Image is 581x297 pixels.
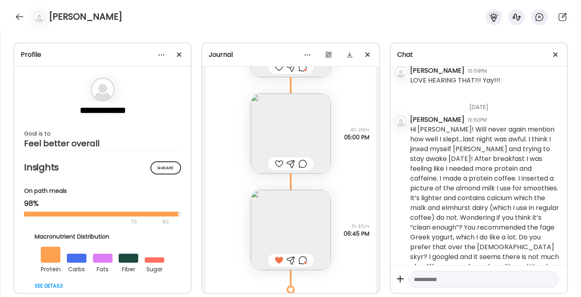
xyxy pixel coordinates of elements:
[33,11,45,22] img: bg-avatar-default.svg
[395,116,406,127] img: bg-avatar-default.svg
[145,263,164,274] div: sugar
[91,77,115,102] img: bg-avatar-default.svg
[251,190,331,270] img: images%2Fm9fiY3mRTbTkRelbGMp9pv7HbUn1%2Fnr19dgu2fKZr6luyuITb%2FyvcOU39jNDHK9GNnu5Hv_240
[251,94,331,174] img: images%2Fm9fiY3mRTbTkRelbGMp9pv7HbUn1%2F9Fnpx2NG2sHdyZi0RTHG%2FW0pA29JbDTnkJb7p0WgS_240
[344,134,369,141] span: 05:00 PM
[24,217,160,227] div: 70
[410,125,561,281] div: Hi [PERSON_NAME]! Will never again mention how well I slept…last night was awful. I think I jinxe...
[397,50,561,60] div: Chat
[410,66,464,76] div: [PERSON_NAME]
[468,67,487,75] div: 10:59PM
[24,138,181,148] div: Feel better overall
[410,76,500,85] div: LOVE HEARING THAT!!! Yay!!!
[410,93,561,115] div: [DATE]
[49,10,122,23] h4: [PERSON_NAME]
[67,263,86,274] div: carbs
[93,263,113,274] div: fats
[150,161,181,174] div: Manage
[41,263,60,274] div: protein
[209,50,372,60] div: Journal
[35,232,171,241] div: Macronutrient Distribution
[24,129,181,138] div: Goal is to
[468,116,487,124] div: 10:50PM
[410,115,464,125] div: [PERSON_NAME]
[24,199,181,208] div: 98%
[119,263,138,274] div: fiber
[161,217,170,227] div: 90
[344,126,369,134] span: 4h 29m
[344,230,369,237] span: 06:45 PM
[24,161,181,174] h2: Insights
[344,223,369,230] span: 1h 45m
[24,187,181,195] div: On path meals
[395,67,406,78] img: bg-avatar-default.svg
[21,50,184,60] div: Profile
